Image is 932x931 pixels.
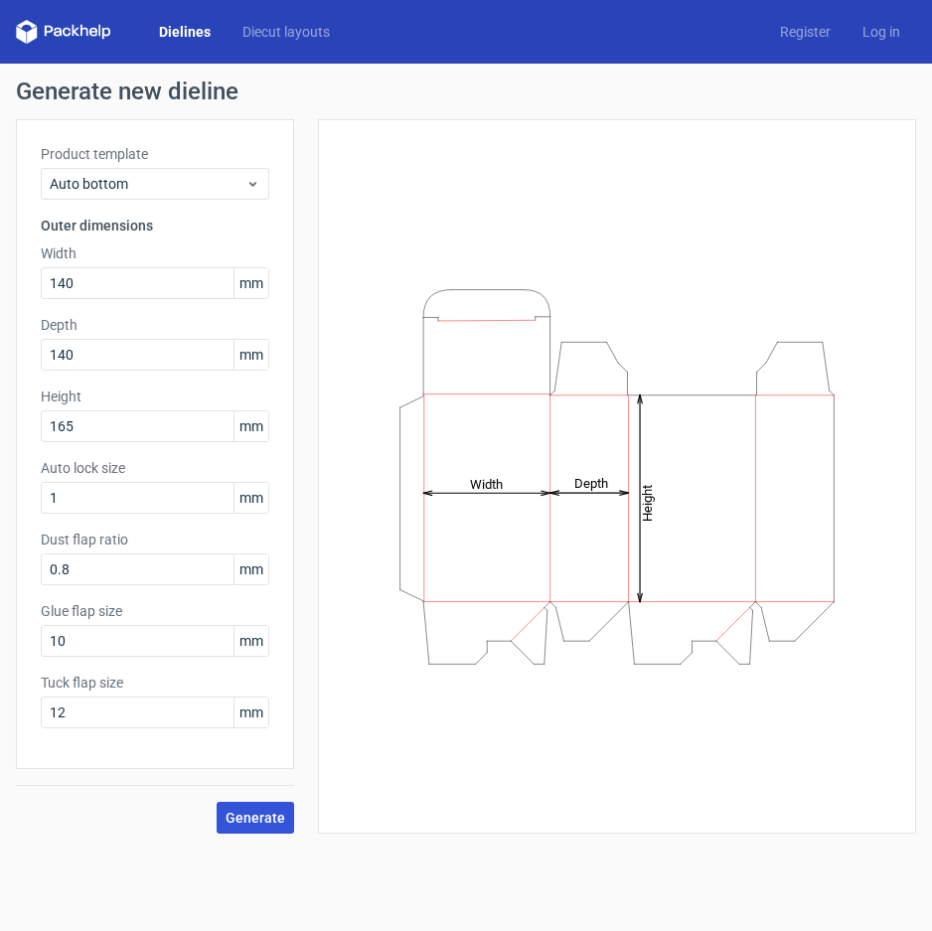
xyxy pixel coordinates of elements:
[233,626,268,656] span: mm
[41,243,269,263] label: Width
[143,22,227,42] a: Dielines
[41,216,269,235] h3: Outer dimensions
[847,22,916,42] a: Log in
[470,476,503,491] tspan: Width
[227,22,346,42] a: Diecut layouts
[41,458,269,478] label: Auto lock size
[41,315,269,335] label: Depth
[233,340,268,370] span: mm
[640,484,655,521] tspan: Height
[233,483,268,513] span: mm
[233,554,268,584] span: mm
[41,601,269,621] label: Glue flap size
[226,811,285,825] span: Generate
[233,698,268,727] span: mm
[233,411,268,441] span: mm
[41,530,269,549] label: Dust flap ratio
[574,476,608,491] tspan: Depth
[16,79,916,103] h1: Generate new dieline
[41,387,269,406] label: Height
[764,22,847,42] a: Register
[233,268,268,298] span: mm
[41,144,269,164] label: Product template
[41,673,269,693] label: Tuck flap size
[50,174,245,194] span: Auto bottom
[217,802,294,834] button: Generate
